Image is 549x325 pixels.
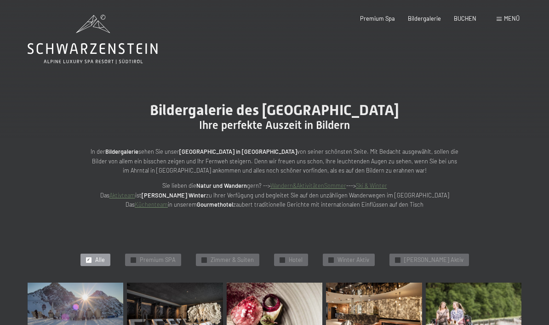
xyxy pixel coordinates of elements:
[356,182,387,189] a: Ski & Winter
[504,15,520,22] span: Menü
[109,192,135,199] a: Aktivteam
[140,256,176,264] span: Premium SPA
[454,15,476,22] a: BUCHEN
[396,257,399,262] span: ✓
[197,201,233,208] strong: Gourmethotel
[408,15,441,22] a: Bildergalerie
[91,181,458,209] p: Sie lieben die gern? --> ---> Das ist zu Ihrer Verfügung und begleitet Sie auf den unzähligen Wan...
[360,15,395,22] a: Premium Spa
[179,148,297,155] strong: [GEOGRAPHIC_DATA] in [GEOGRAPHIC_DATA]
[289,256,303,264] span: Hotel
[95,256,105,264] span: Alle
[211,256,254,264] span: Zimmer & Suiten
[199,119,350,132] span: Ihre perfekte Auszeit in Bildern
[87,257,90,262] span: ✓
[105,148,138,155] strong: Bildergalerie
[196,182,247,189] strong: Natur und Wandern
[329,257,332,262] span: ✓
[142,192,206,199] strong: [PERSON_NAME] Winter
[270,182,346,189] a: Wandern&AktivitätenSommer
[150,101,399,119] span: Bildergalerie des [GEOGRAPHIC_DATA]
[132,257,135,262] span: ✓
[135,201,168,208] a: Küchenteam
[202,257,206,262] span: ✓
[280,257,284,262] span: ✓
[91,147,458,175] p: In der sehen Sie unser von seiner schönsten Seite. Mit Bedacht ausgewählt, sollen die Bilder von ...
[404,256,463,264] span: [PERSON_NAME] Aktiv
[337,256,369,264] span: Winter Aktiv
